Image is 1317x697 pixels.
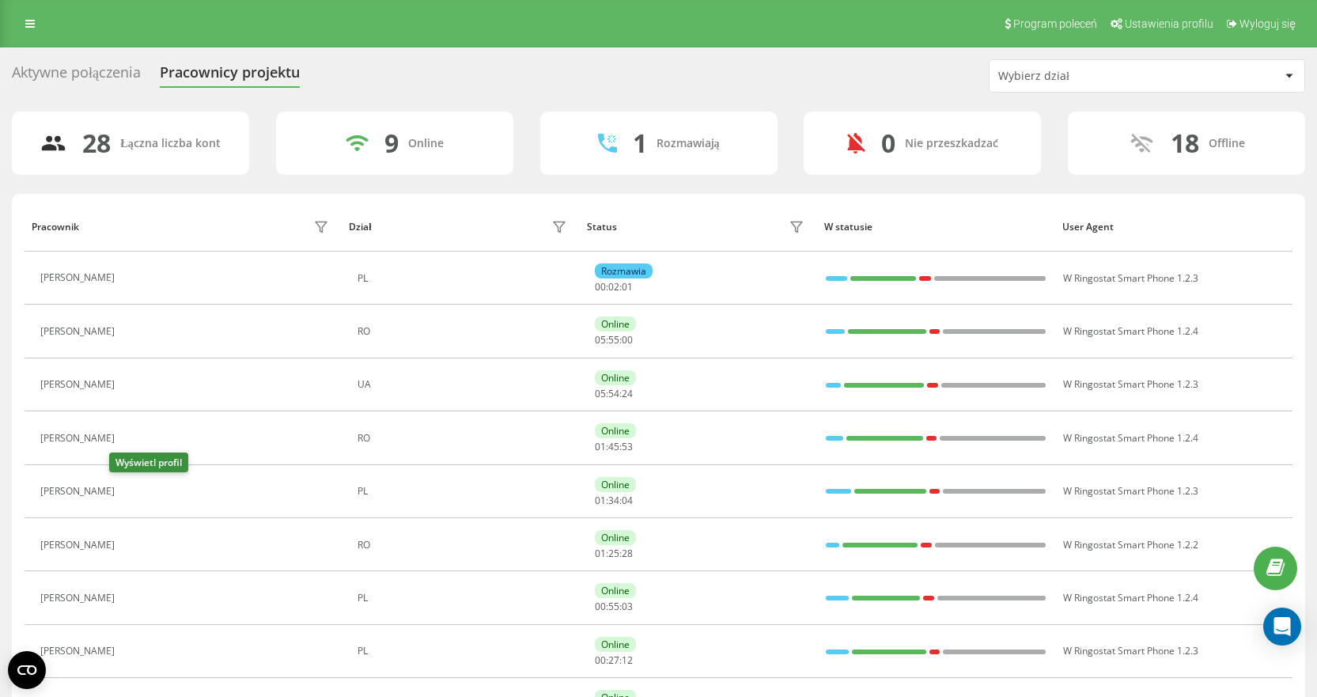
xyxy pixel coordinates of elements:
div: Pracownik [32,222,79,233]
span: Program poleceń [1013,17,1097,30]
span: W Ringostat Smart Phone 1.2.3 [1063,377,1198,391]
div: 9 [384,128,399,158]
div: : : [595,441,633,453]
div: [PERSON_NAME] [40,540,119,551]
div: PL [358,273,571,284]
div: UA [358,379,571,390]
span: 28 [622,547,633,560]
div: Łączna liczba kont [120,137,220,150]
div: Online [595,316,636,331]
div: RO [358,326,571,337]
span: Wyloguj się [1239,17,1296,30]
div: PL [358,646,571,657]
div: [PERSON_NAME] [40,486,119,497]
span: 00 [595,653,606,667]
span: 05 [595,333,606,347]
span: 01 [622,280,633,294]
div: 18 [1171,128,1199,158]
span: 55 [608,333,619,347]
div: Wyświetl profil [109,453,188,472]
div: Status [587,222,617,233]
span: 53 [622,440,633,453]
div: : : [595,388,633,400]
div: 28 [82,128,111,158]
span: 02 [608,280,619,294]
span: 01 [595,494,606,507]
span: 00 [595,600,606,613]
div: Aktywne połączenia [12,64,141,89]
div: [PERSON_NAME] [40,379,119,390]
div: : : [595,335,633,346]
div: Online [595,477,636,492]
span: W Ringostat Smart Phone 1.2.4 [1063,591,1198,604]
div: Dział [349,222,371,233]
span: 45 [608,440,619,453]
div: : : [595,655,633,666]
span: Ustawienia profilu [1125,17,1213,30]
div: Rozmawia [595,263,653,278]
div: [PERSON_NAME] [40,272,119,283]
span: 54 [608,387,619,400]
span: 34 [608,494,619,507]
span: W Ringostat Smart Phone 1.2.2 [1063,538,1198,551]
div: [PERSON_NAME] [40,593,119,604]
span: W Ringostat Smart Phone 1.2.3 [1063,271,1198,285]
div: : : [595,282,633,293]
span: W Ringostat Smart Phone 1.2.4 [1063,324,1198,338]
span: 01 [595,440,606,453]
span: 03 [622,600,633,613]
div: 1 [633,128,647,158]
div: Nie przeszkadzać [905,137,998,150]
div: PL [358,486,571,497]
span: 12 [622,653,633,667]
div: PL [358,593,571,604]
span: 55 [608,600,619,613]
div: Online [595,530,636,545]
span: 24 [622,387,633,400]
div: : : [595,495,633,506]
div: [PERSON_NAME] [40,326,119,337]
div: User Agent [1062,222,1285,233]
span: 05 [595,387,606,400]
span: W Ringostat Smart Phone 1.2.3 [1063,484,1198,498]
span: 00 [622,333,633,347]
div: Pracownicy projektu [160,64,300,89]
span: 25 [608,547,619,560]
button: Open CMP widget [8,651,46,689]
div: Open Intercom Messenger [1263,608,1301,646]
div: 0 [881,128,895,158]
span: 27 [608,653,619,667]
div: Rozmawiają [657,137,720,150]
div: [PERSON_NAME] [40,433,119,444]
div: Online [595,370,636,385]
div: Online [595,637,636,652]
span: W Ringostat Smart Phone 1.2.3 [1063,644,1198,657]
span: W Ringostat Smart Phone 1.2.4 [1063,431,1198,445]
div: Offline [1209,137,1245,150]
div: Online [595,583,636,598]
span: 04 [622,494,633,507]
div: : : [595,601,633,612]
div: : : [595,548,633,559]
div: W statusie [824,222,1047,233]
div: Online [408,137,444,150]
div: Wybierz dział [998,70,1187,83]
div: RO [358,433,571,444]
div: RO [358,540,571,551]
div: Online [595,423,636,438]
div: [PERSON_NAME] [40,646,119,657]
span: 01 [595,547,606,560]
span: 00 [595,280,606,294]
